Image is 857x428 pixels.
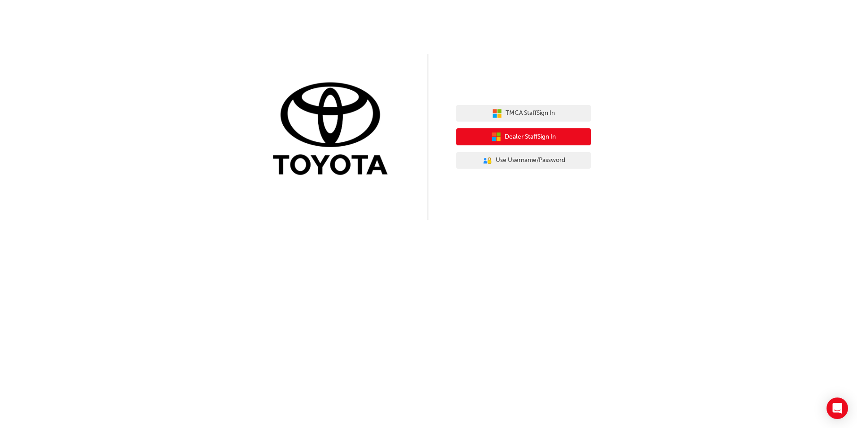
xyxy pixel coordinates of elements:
[506,108,555,118] span: TMCA Staff Sign In
[456,105,591,122] button: TMCA StaffSign In
[456,128,591,145] button: Dealer StaffSign In
[266,80,401,179] img: Trak
[827,397,848,419] div: Open Intercom Messenger
[456,152,591,169] button: Use Username/Password
[505,132,556,142] span: Dealer Staff Sign In
[496,155,565,166] span: Use Username/Password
